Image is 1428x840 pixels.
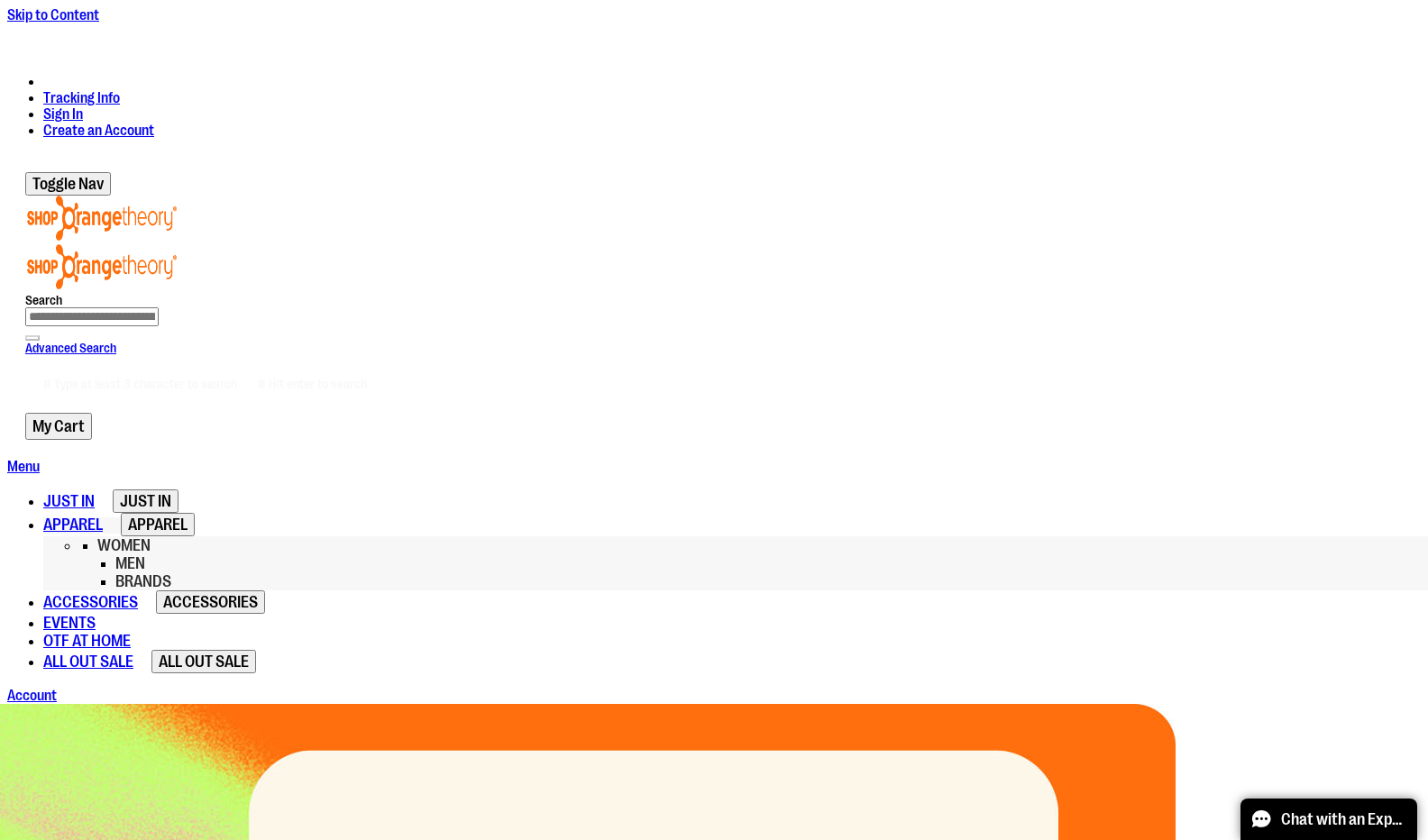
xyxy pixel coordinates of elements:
span: APPAREL [128,516,188,534]
span: EVENTS [43,614,96,632]
button: My Cart [25,413,92,440]
span: JUST IN [43,492,95,510]
a: Sign In [43,106,83,123]
span: # Type at least 3 character to search [43,377,237,391]
span: ALL OUT SALE [43,653,133,671]
img: Shop Orangetheory [25,244,178,289]
span: ACCESSORIES [163,593,258,611]
span: JUST IN [120,492,171,510]
a: Skip to Content [7,7,99,23]
a: Account [7,688,57,704]
span: OTF AT HOME [43,632,131,650]
span: MEN [115,554,145,572]
span: APPAREL [43,516,103,534]
span: Chat with an Expert [1281,810,1406,828]
span: BRANDS [115,572,171,590]
a: Advanced Search [25,341,116,355]
a: Create an Account [43,123,154,139]
div: Promotional banner [7,23,1421,59]
button: Chat with an Expert [1240,799,1417,840]
p: FREE Shipping, orders over $150. [597,23,832,40]
span: ALL OUT SALE [159,653,249,671]
img: Shop Orangetheory [25,196,178,241]
span: WOMEN [97,536,151,554]
a: Tracking Info [43,90,120,106]
a: Details [791,23,832,40]
span: Toggle Nav [32,175,104,193]
a: Menu [7,459,40,475]
span: My Cart [32,417,85,435]
span: ACCESSORIES [43,593,138,611]
button: Search [25,335,40,341]
span: Search [25,293,62,307]
button: Toggle Nav [25,172,111,196]
span: # Hit enter to search [258,377,367,391]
